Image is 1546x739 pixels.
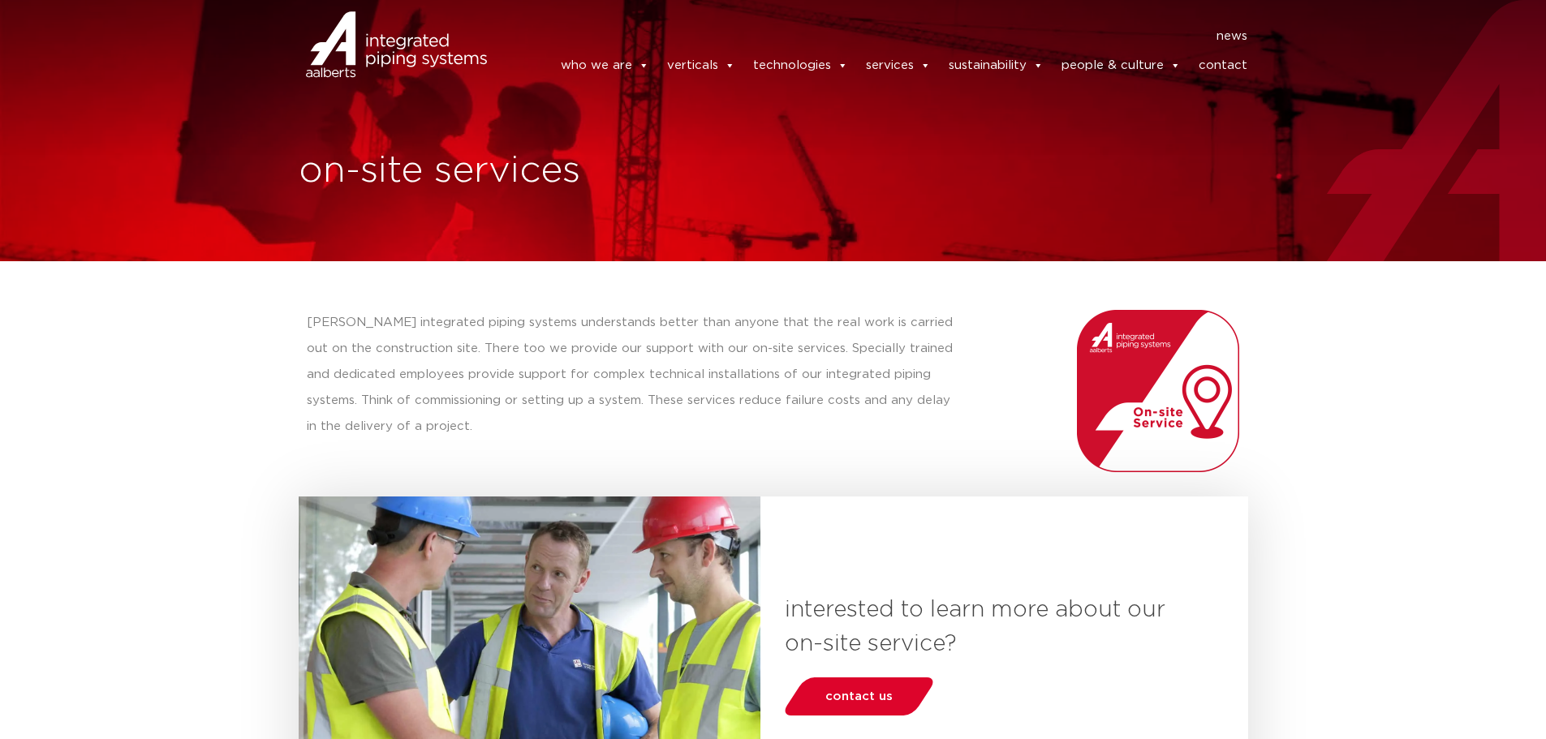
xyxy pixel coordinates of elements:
a: sustainability [949,49,1044,82]
a: people & culture [1062,49,1181,82]
span: contact us [825,690,893,702]
a: contact us [781,677,938,715]
p: [PERSON_NAME] integrated piping systems understands better than anyone that the real work is carr... [307,310,955,440]
a: who we are [561,49,649,82]
a: news [1217,24,1247,49]
h1: on-site services [299,145,765,197]
a: technologies [753,49,848,82]
a: contact [1199,49,1247,82]
a: verticals [667,49,735,82]
nav: Menu [511,24,1248,49]
img: Aalberts_IPS_icon_onsite_service_rgb [1077,310,1239,472]
a: services [866,49,931,82]
h3: interested to learn more about our on-site service? [785,593,1199,661]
